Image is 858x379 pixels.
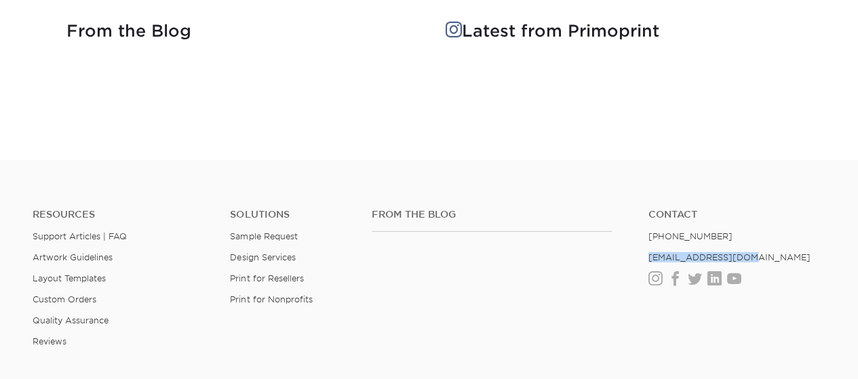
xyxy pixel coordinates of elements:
[33,231,127,241] a: Support Articles | FAQ
[66,22,413,41] h4: From the Blog
[33,315,109,325] a: Quality Assurance
[648,209,825,220] a: Contact
[648,252,811,262] a: [EMAIL_ADDRESS][DOMAIN_NAME]
[33,273,106,283] a: Layout Templates
[33,294,96,304] a: Custom Orders
[648,231,733,241] a: [PHONE_NUMBER]
[230,273,303,283] a: Print for Resellers
[33,209,210,220] h4: Resources
[446,22,792,41] h4: Latest from Primoprint
[33,252,113,262] a: Artwork Guidelines
[372,209,612,220] h4: From the Blog
[230,231,297,241] a: Sample Request
[230,252,295,262] a: Design Services
[33,336,66,346] a: Reviews
[230,294,312,304] a: Print for Nonprofits
[230,209,351,220] h4: Solutions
